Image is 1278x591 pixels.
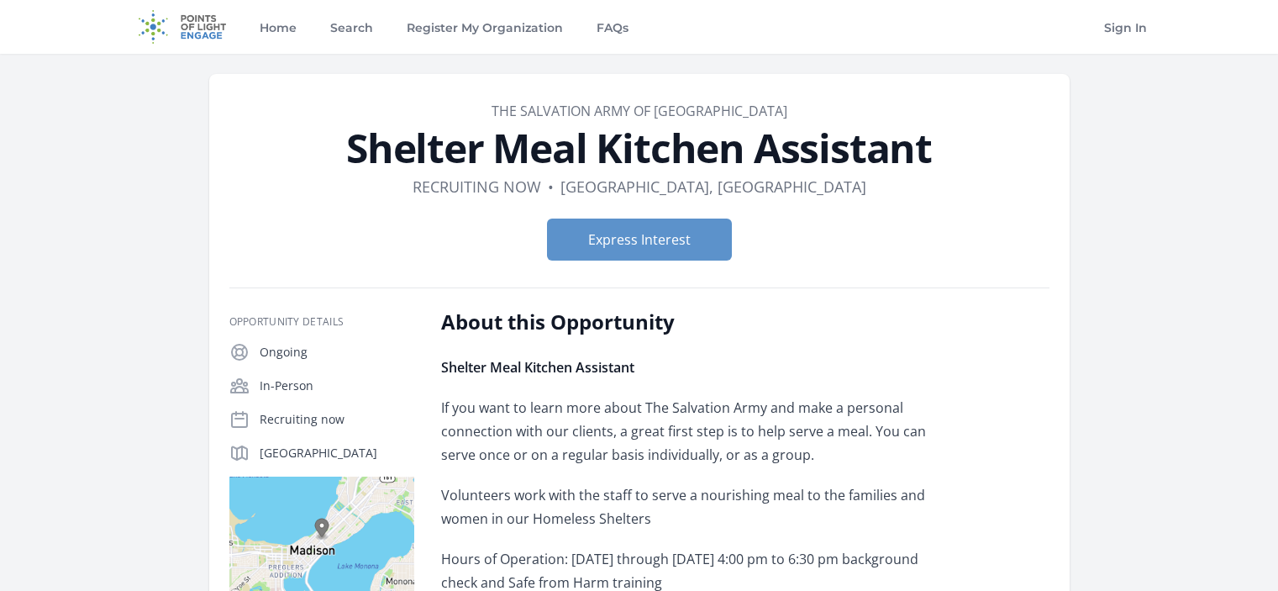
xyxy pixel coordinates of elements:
div: • [548,175,554,198]
strong: Shelter Meal Kitchen Assistant [441,358,634,377]
a: The Salvation Army of [GEOGRAPHIC_DATA] [492,102,787,120]
button: Express Interest [547,219,732,261]
p: In-Person [260,377,414,394]
dd: Recruiting now [413,175,541,198]
h1: Shelter Meal Kitchen Assistant [229,128,1049,168]
p: Volunteers work with the staff to serve a nourishing meal to the families and women in our Homele... [441,483,933,530]
p: If you want to learn more about The Salvation Army and make a personal connection with our client... [441,396,933,467]
h2: About this Opportunity [441,309,933,335]
p: Recruiting now [260,411,414,428]
p: Ongoing [260,344,414,361]
dd: [GEOGRAPHIC_DATA], [GEOGRAPHIC_DATA] [560,175,866,198]
h3: Opportunity Details [229,315,414,329]
p: [GEOGRAPHIC_DATA] [260,445,414,462]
